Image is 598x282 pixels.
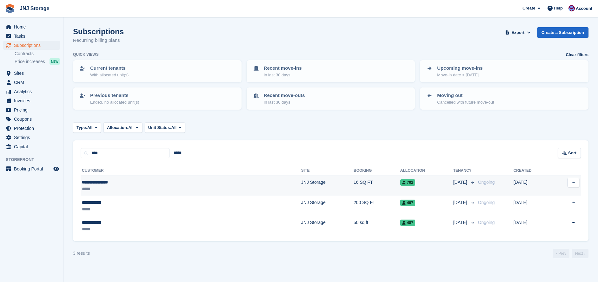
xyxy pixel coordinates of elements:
[453,179,468,186] span: [DATE]
[74,61,241,82] a: Current tenants With allocated unit(s)
[90,65,129,72] p: Current tenants
[3,106,60,114] a: menu
[453,166,475,176] th: Tenancy
[14,164,52,173] span: Booking Portal
[301,166,354,176] th: Site
[437,99,494,106] p: Cancelled with future move-out
[453,219,468,226] span: [DATE]
[504,27,532,38] button: Export
[514,166,553,176] th: Created
[514,176,553,196] td: [DATE]
[14,124,52,133] span: Protection
[552,249,590,258] nav: Page
[14,115,52,124] span: Coupons
[576,5,592,12] span: Account
[15,58,60,65] a: Price increases NEW
[14,22,52,31] span: Home
[568,150,576,156] span: Sort
[3,142,60,151] a: menu
[437,72,482,78] p: Move-in date > [DATE]
[52,165,60,173] a: Preview store
[3,164,60,173] a: menu
[14,96,52,105] span: Invoices
[400,220,415,226] span: 487
[3,87,60,96] a: menu
[14,32,52,41] span: Tasks
[572,249,588,258] a: Next
[81,166,301,176] th: Customer
[264,72,302,78] p: In last 30 days
[3,41,60,50] a: menu
[3,124,60,133] a: menu
[3,22,60,31] a: menu
[421,61,588,82] a: Upcoming move-ins Move-in date > [DATE]
[14,78,52,87] span: CRM
[421,88,588,109] a: Moving out Cancelled with future move-out
[554,5,563,11] span: Help
[3,133,60,142] a: menu
[3,69,60,78] a: menu
[568,5,575,11] img: Jonathan Scrase
[145,122,185,133] button: Unit Status: All
[14,142,52,151] span: Capital
[453,199,468,206] span: [DATE]
[128,125,134,131] span: All
[73,37,124,44] p: Recurring billing plans
[537,27,588,38] a: Create a Subscription
[171,125,177,131] span: All
[264,99,305,106] p: In last 30 days
[511,29,524,36] span: Export
[354,176,400,196] td: 16 SQ FT
[73,250,90,257] div: 3 results
[87,125,93,131] span: All
[3,115,60,124] a: menu
[478,220,495,225] span: Ongoing
[478,180,495,185] span: Ongoing
[264,92,305,99] p: Recent move-outs
[3,78,60,87] a: menu
[50,58,60,65] div: NEW
[400,179,415,186] span: 702
[5,4,15,13] img: stora-icon-8386f47178a22dfd0bd8f6a31ec36ba5ce8667c1dd55bd0f319d3a0aa187defe.svg
[73,122,101,133] button: Type: All
[90,92,139,99] p: Previous tenants
[437,92,494,99] p: Moving out
[6,157,63,163] span: Storefront
[73,27,124,36] h1: Subscriptions
[354,196,400,216] td: 200 SQ FT
[264,65,302,72] p: Recent move-ins
[247,61,415,82] a: Recent move-ins In last 30 days
[76,125,87,131] span: Type:
[90,72,129,78] p: With allocated unit(s)
[478,200,495,205] span: Ongoing
[103,122,142,133] button: Allocation: All
[301,196,354,216] td: JNJ Storage
[3,96,60,105] a: menu
[14,41,52,50] span: Subscriptions
[14,133,52,142] span: Settings
[14,106,52,114] span: Pricing
[148,125,171,131] span: Unit Status:
[107,125,128,131] span: Allocation:
[15,51,60,57] a: Contracts
[354,166,400,176] th: Booking
[400,166,453,176] th: Allocation
[354,216,400,236] td: 50 sq ft
[566,52,588,58] a: Clear filters
[14,87,52,96] span: Analytics
[301,176,354,196] td: JNJ Storage
[553,249,569,258] a: Previous
[90,99,139,106] p: Ended, no allocated unit(s)
[14,69,52,78] span: Sites
[522,5,535,11] span: Create
[74,88,241,109] a: Previous tenants Ended, no allocated unit(s)
[73,52,99,57] h6: Quick views
[247,88,415,109] a: Recent move-outs In last 30 days
[437,65,482,72] p: Upcoming move-ins
[3,32,60,41] a: menu
[17,3,52,14] a: JNJ Storage
[400,200,415,206] span: 407
[514,216,553,236] td: [DATE]
[301,216,354,236] td: JNJ Storage
[15,59,45,65] span: Price increases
